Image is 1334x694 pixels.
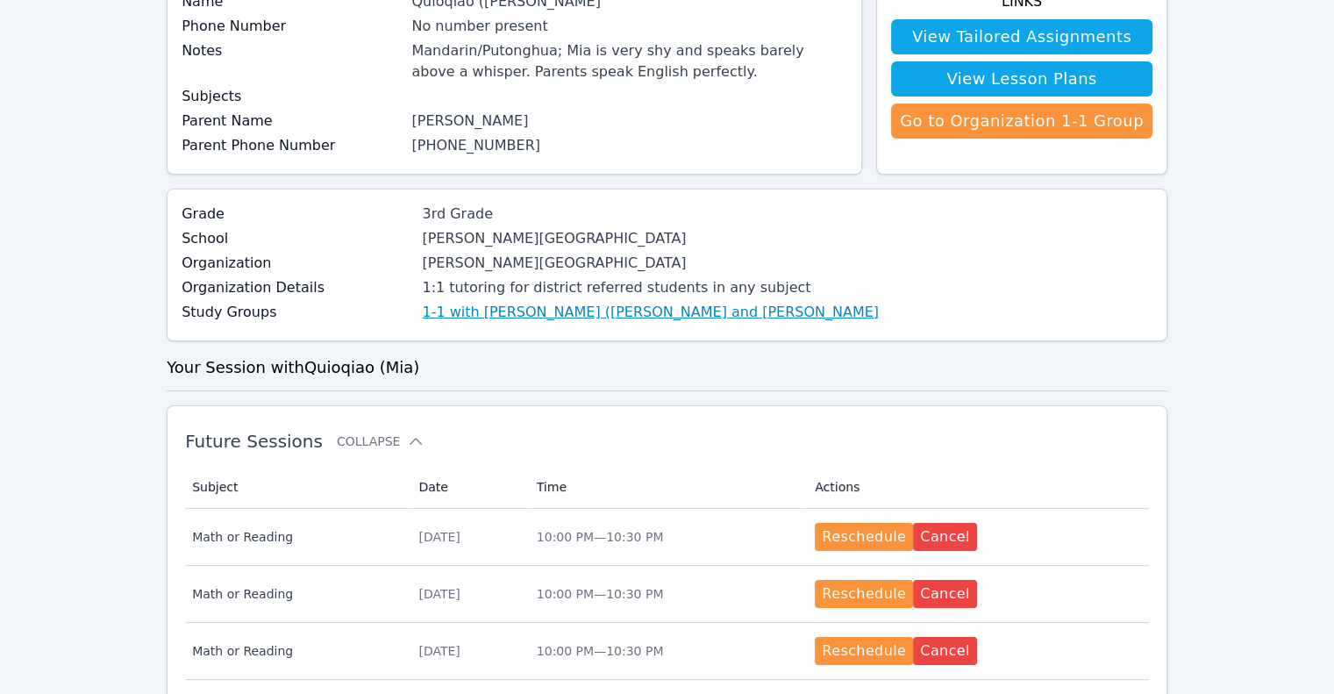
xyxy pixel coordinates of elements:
[913,637,977,665] button: Cancel
[891,19,1152,54] a: View Tailored Assignments
[913,523,977,551] button: Cancel
[422,302,879,323] a: 1-1 with [PERSON_NAME] ([PERSON_NAME] and [PERSON_NAME]
[418,585,515,603] div: [DATE]
[913,580,977,608] button: Cancel
[411,111,847,132] div: [PERSON_NAME]
[182,277,411,298] label: Organization Details
[422,204,879,225] div: 3rd Grade
[422,228,879,249] div: [PERSON_NAME][GEOGRAPHIC_DATA]
[182,228,411,249] label: School
[185,509,1149,566] tr: Math or Reading[DATE]10:00 PM—10:30 PMRescheduleCancel
[408,466,525,509] th: Date
[182,253,411,274] label: Organization
[891,61,1152,97] a: View Lesson Plans
[526,466,805,509] th: Time
[418,528,515,546] div: [DATE]
[182,86,401,107] label: Subjects
[192,585,397,603] span: Math or Reading
[418,642,515,660] div: [DATE]
[185,466,408,509] th: Subject
[815,580,913,608] button: Reschedule
[422,253,879,274] div: [PERSON_NAME][GEOGRAPHIC_DATA]
[411,40,847,82] div: Mandarin/Putonghua; Mia is very shy and speaks barely above a whisper. Parents speak English perf...
[182,40,401,61] label: Notes
[182,16,401,37] label: Phone Number
[337,433,424,450] button: Collapse
[891,104,1152,139] a: Go to Organization 1-1 Group
[182,135,401,156] label: Parent Phone Number
[185,431,323,452] span: Future Sessions
[815,523,913,551] button: Reschedule
[182,302,411,323] label: Study Groups
[815,637,913,665] button: Reschedule
[537,644,664,658] span: 10:00 PM — 10:30 PM
[411,137,540,154] a: [PHONE_NUMBER]
[804,466,1149,509] th: Actions
[411,16,847,37] div: No number present
[185,566,1149,623] tr: Math or Reading[DATE]10:00 PM—10:30 PMRescheduleCancel
[537,530,664,544] span: 10:00 PM — 10:30 PM
[167,355,1167,380] h3: Your Session with Quioqiao (Mia)
[192,642,397,660] span: Math or Reading
[185,623,1149,680] tr: Math or Reading[DATE]10:00 PM—10:30 PMRescheduleCancel
[537,587,664,601] span: 10:00 PM — 10:30 PM
[422,277,879,298] div: 1:1 tutoring for district referred students in any subject
[192,528,397,546] span: Math or Reading
[182,111,401,132] label: Parent Name
[182,204,411,225] label: Grade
